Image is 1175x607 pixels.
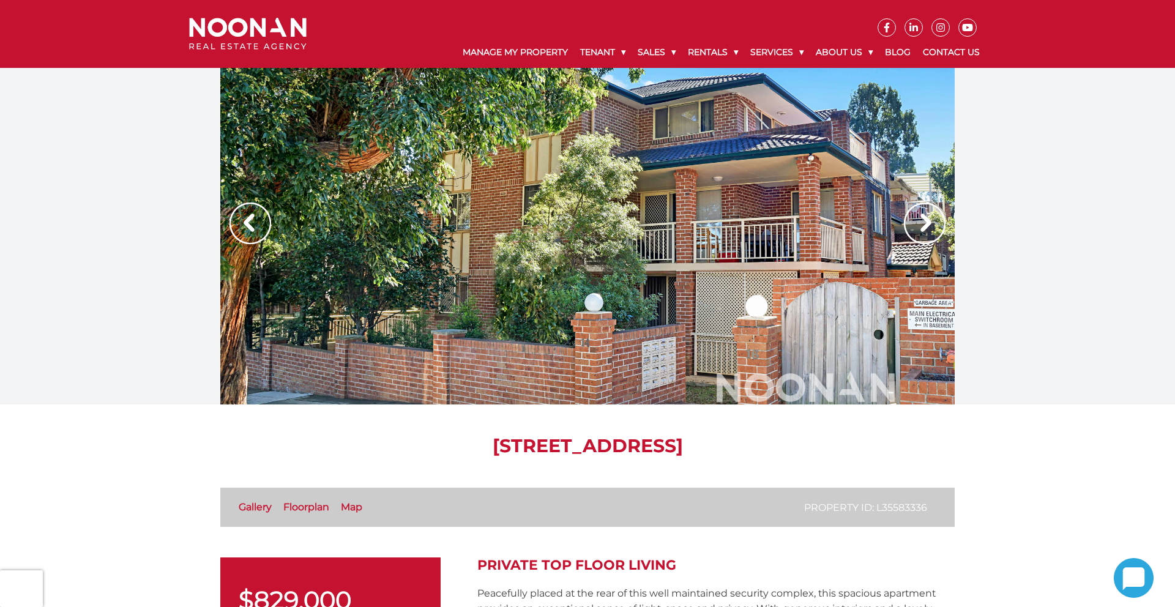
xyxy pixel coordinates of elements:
[744,37,810,68] a: Services
[810,37,879,68] a: About Us
[229,203,271,244] img: Arrow slider
[879,37,917,68] a: Blog
[341,501,362,513] a: Map
[283,501,329,513] a: Floorplan
[239,501,272,513] a: Gallery
[457,37,574,68] a: Manage My Property
[632,37,682,68] a: Sales
[189,18,307,50] img: Noonan Real Estate Agency
[477,557,955,573] h2: Private Top Floor Living
[682,37,744,68] a: Rentals
[220,435,955,457] h1: [STREET_ADDRESS]
[804,500,927,515] p: Property ID: L35583336
[574,37,632,68] a: Tenant
[904,203,946,244] img: Arrow slider
[917,37,986,68] a: Contact Us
